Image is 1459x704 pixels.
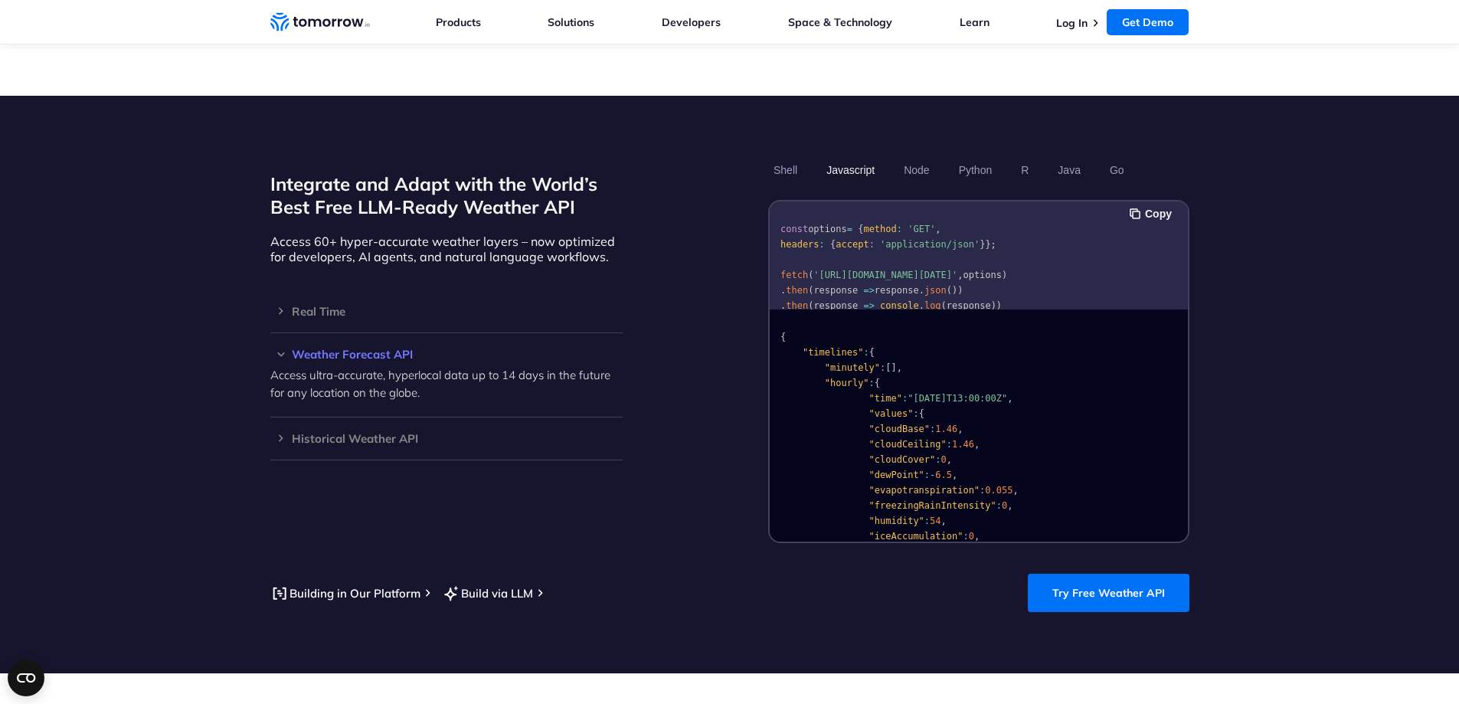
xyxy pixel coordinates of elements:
[960,15,990,29] a: Learn
[869,516,924,526] span: "humidity"
[780,239,819,250] span: headers
[985,239,996,250] span: };
[952,285,957,296] span: )
[930,424,935,434] span: :
[935,454,940,465] span: :
[436,15,481,29] a: Products
[780,224,808,234] span: const
[869,485,980,496] span: "evapotranspiration"
[874,285,918,296] span: response
[1028,574,1189,612] a: Try Free Weather API
[869,500,996,511] span: "freezingRainIntensity"
[869,439,946,450] span: "cloudCeiling"
[808,285,813,296] span: (
[270,234,623,264] p: Access 60+ hyper-accurate weather layers – now optimized for developers, AI agents, and natural l...
[869,239,874,250] span: :
[957,270,963,280] span: ,
[846,224,852,234] span: =
[946,454,951,465] span: ,
[802,347,862,358] span: "timelines"
[880,362,885,373] span: :
[548,15,594,29] a: Solutions
[768,157,803,183] button: Shell
[1056,16,1088,30] a: Log In
[968,531,973,542] span: 0
[880,239,980,250] span: 'application/json'
[788,15,892,29] a: Space & Technology
[270,306,623,317] h3: Real Time
[869,408,913,419] span: "values"
[858,224,863,234] span: {
[869,454,935,465] span: "cloudCover"
[924,470,929,480] span: :
[824,378,869,388] span: "hourly"
[918,285,924,296] span: .
[990,300,996,311] span: )
[270,366,623,401] p: Access ultra-accurate, hyperlocal data up to 14 days in the future for any location on the globe.
[885,362,891,373] span: [
[963,531,968,542] span: :
[973,439,979,450] span: ,
[880,300,919,311] span: console
[924,285,946,296] span: json
[1007,393,1012,404] span: ,
[946,439,951,450] span: :
[863,285,874,296] span: =>
[946,300,990,311] span: response
[935,424,957,434] span: 1.46
[780,332,786,342] span: {
[874,378,879,388] span: {
[913,408,918,419] span: :
[980,485,985,496] span: :
[1130,205,1176,222] button: Copy
[270,584,420,603] a: Building in Our Platform
[985,485,1012,496] span: 0.055
[442,584,533,603] a: Build via LLM
[963,270,1002,280] span: options
[935,224,940,234] span: ,
[270,349,623,360] h3: Weather Forecast API
[918,300,924,311] span: .
[780,300,786,311] span: .
[869,393,901,404] span: "time"
[935,470,952,480] span: 6.5
[891,362,896,373] span: ]
[1012,485,1018,496] span: ,
[930,470,935,480] span: -
[808,224,847,234] span: options
[869,347,874,358] span: {
[957,285,963,296] span: )
[270,11,370,34] a: Home link
[930,516,940,526] span: 54
[996,300,1001,311] span: )
[951,439,973,450] span: 1.46
[924,516,929,526] span: :
[869,378,874,388] span: :
[908,224,935,234] span: 'GET'
[1007,500,1012,511] span: ,
[1107,9,1189,35] a: Get Demo
[1002,270,1007,280] span: )
[270,433,623,444] h3: Historical Weather API
[786,300,808,311] span: then
[953,157,997,183] button: Python
[901,393,907,404] span: :
[830,239,836,250] span: {
[1052,157,1086,183] button: Java
[863,347,869,358] span: :
[836,239,869,250] span: accept
[1002,500,1007,511] span: 0
[996,500,1001,511] span: :
[896,362,901,373] span: ,
[813,285,858,296] span: response
[1104,157,1129,183] button: Go
[869,470,924,480] span: "dewPoint"
[940,516,946,526] span: ,
[918,408,924,419] span: {
[869,531,963,542] span: "iceAccumulation"
[898,157,934,183] button: Node
[908,393,1007,404] span: "[DATE]T13:00:00Z"
[973,531,979,542] span: ,
[780,270,808,280] span: fetch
